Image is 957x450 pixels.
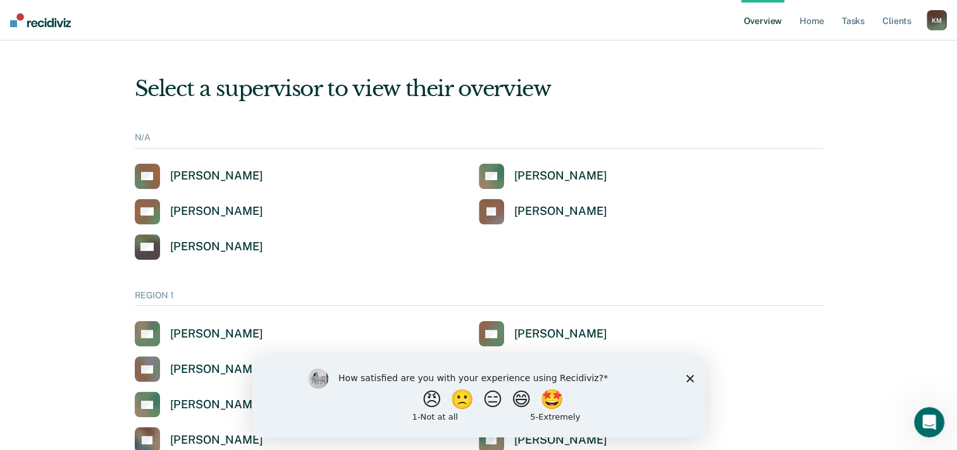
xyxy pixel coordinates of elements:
div: [PERSON_NAME] [170,327,263,341]
div: Select a supervisor to view their overview [135,76,823,102]
a: [PERSON_NAME] [135,234,263,260]
div: N/A [135,132,823,149]
a: [PERSON_NAME] [479,199,607,224]
a: [PERSON_NAME] [479,164,607,189]
div: [PERSON_NAME] [514,327,607,341]
iframe: Survey by Kim from Recidiviz [252,356,705,437]
img: Recidiviz [10,13,71,27]
a: [PERSON_NAME] [135,321,263,346]
a: [PERSON_NAME] [479,321,607,346]
button: KM [927,10,947,30]
div: K M [927,10,947,30]
div: [PERSON_NAME] [170,240,263,254]
div: [PERSON_NAME] [170,362,263,377]
div: REGION 1 [135,290,823,307]
div: [PERSON_NAME] [170,433,263,447]
div: [PERSON_NAME] [514,204,607,219]
a: [PERSON_NAME] [135,199,263,224]
a: [PERSON_NAME] [135,164,263,189]
a: [PERSON_NAME] [135,356,263,382]
div: [PERSON_NAME] [170,398,263,412]
div: [PERSON_NAME] [514,169,607,183]
a: [PERSON_NAME] [135,392,263,417]
div: [PERSON_NAME] [170,169,263,183]
iframe: Intercom live chat [914,407,944,437]
div: [PERSON_NAME] [514,433,607,447]
div: [PERSON_NAME] [170,204,263,219]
